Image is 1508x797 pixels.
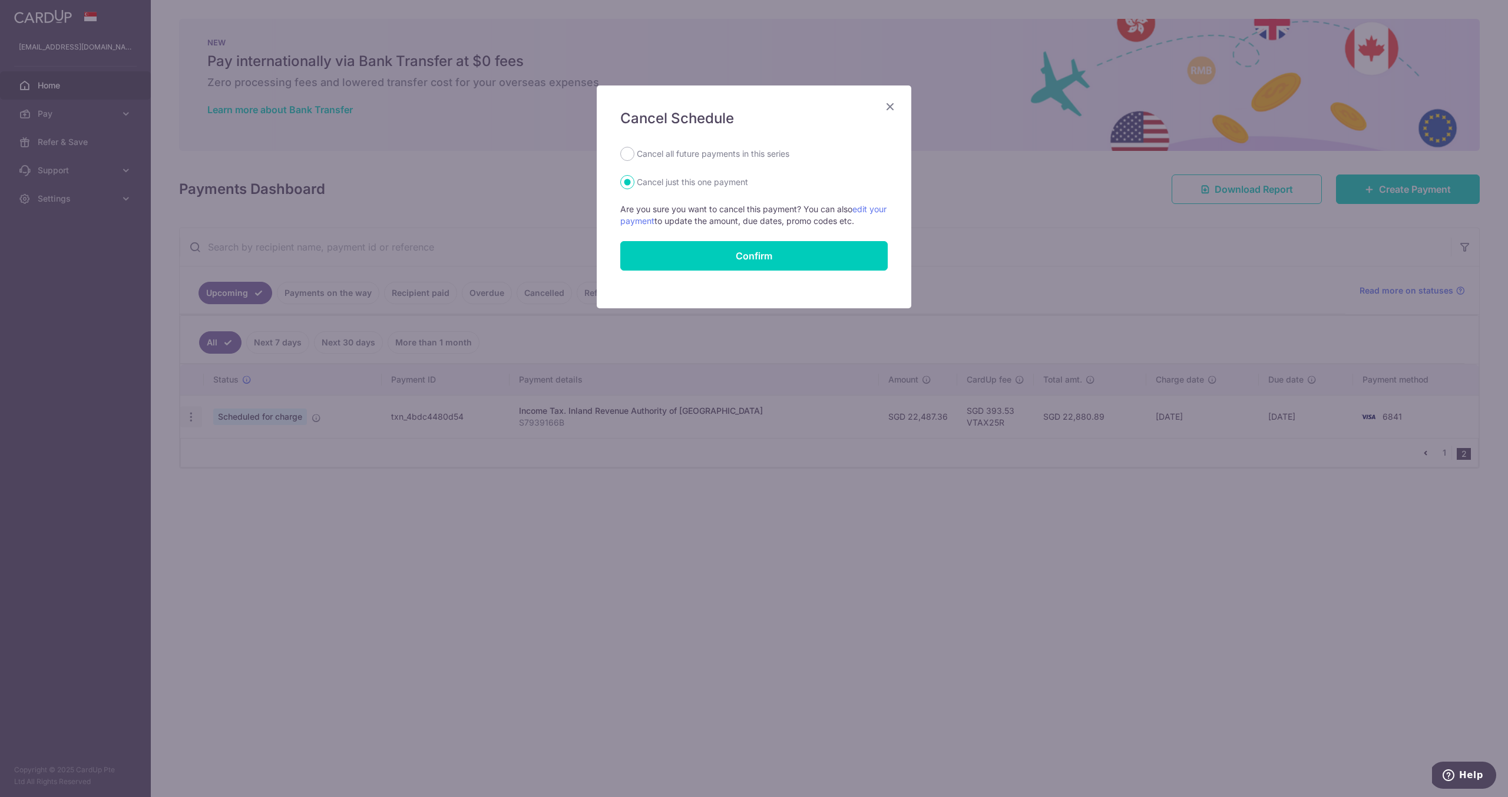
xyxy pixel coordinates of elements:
button: Close [883,100,897,114]
h5: Cancel Schedule [620,109,888,128]
label: Cancel all future payments in this series [637,147,789,161]
label: Cancel just this one payment [637,175,748,189]
iframe: Opens a widget where you can find more information [1432,762,1496,791]
button: Confirm [620,241,888,271]
p: Are you sure you want to cancel this payment? You can also to update the amount, due dates, promo... [620,203,888,227]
